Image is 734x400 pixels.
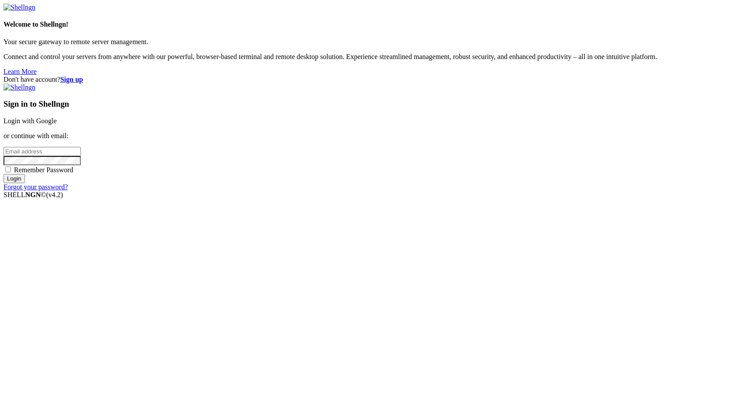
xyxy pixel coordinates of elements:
a: Learn More [3,68,37,75]
p: Connect and control your servers from anywhere with our powerful, browser-based terminal and remo... [3,53,731,61]
div: Don't have account? [3,76,731,83]
span: SHELL © [3,191,63,198]
input: Remember Password [5,167,11,172]
img: Shellngn [3,3,35,11]
a: Login with Google [3,117,57,125]
h4: Welcome to Shellngn! [3,21,731,28]
span: Remember Password [14,166,73,174]
a: Forgot your password? [3,183,68,191]
span: 4.2.0 [46,191,63,198]
p: or continue with email: [3,132,731,140]
b: NGN [25,191,41,198]
img: Shellngn [3,83,35,91]
a: Sign up [60,76,83,83]
p: Your secure gateway to remote server management. [3,38,731,46]
h3: Sign in to Shellngn [3,99,731,109]
input: Login [3,174,25,183]
input: Email address [3,147,81,156]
